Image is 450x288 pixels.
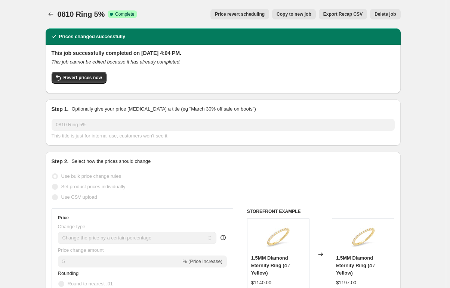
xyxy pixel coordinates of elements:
[59,33,126,40] h2: Prices changed successfully
[68,281,113,287] span: Round to nearest .01
[219,234,227,241] div: help
[58,270,79,276] span: Rounding
[71,158,151,165] p: Select how the prices should change
[263,222,293,252] img: 2018-09-12_16-18-55_28C_29_80x.jpg
[61,194,97,200] span: Use CSV upload
[58,224,86,229] span: Change type
[61,173,121,179] span: Use bulk price change rules
[52,158,69,165] h2: Step 2.
[348,222,378,252] img: 2018-09-12_16-18-55_28C_29_80x.jpg
[52,59,181,65] i: This job cannot be edited because it has already completed.
[251,255,290,276] span: 1.5MM Diamond Eternity Ring (4 / Yellow)
[58,256,181,267] input: -15
[61,184,126,189] span: Set product prices individually
[251,279,271,287] div: $1140.00
[210,9,269,19] button: Price revert scheduling
[52,49,395,57] h2: This job successfully completed on [DATE] 4:04 PM.
[71,105,256,113] p: Optionally give your price [MEDICAL_DATA] a title (eg "March 30% off sale on boots")
[58,10,105,18] span: 0810 Ring 5%
[247,208,395,214] h6: STOREFRONT EXAMPLE
[52,119,395,131] input: 30% off holiday sale
[336,255,375,276] span: 1.5MM Diamond Eternity Ring (4 / Yellow)
[277,11,311,17] span: Copy to new job
[370,9,400,19] button: Delete job
[183,258,222,264] span: % (Price increase)
[323,11,363,17] span: Export Recap CSV
[272,9,316,19] button: Copy to new job
[46,9,56,19] button: Price change jobs
[115,11,134,17] span: Complete
[52,105,69,113] h2: Step 1.
[64,75,102,81] span: Revert prices now
[336,279,356,287] div: $1197.00
[215,11,265,17] span: Price revert scheduling
[58,247,104,253] span: Price change amount
[375,11,396,17] span: Delete job
[52,72,107,84] button: Revert prices now
[52,133,167,139] span: This title is just for internal use, customers won't see it
[58,215,69,221] h3: Price
[319,9,367,19] button: Export Recap CSV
